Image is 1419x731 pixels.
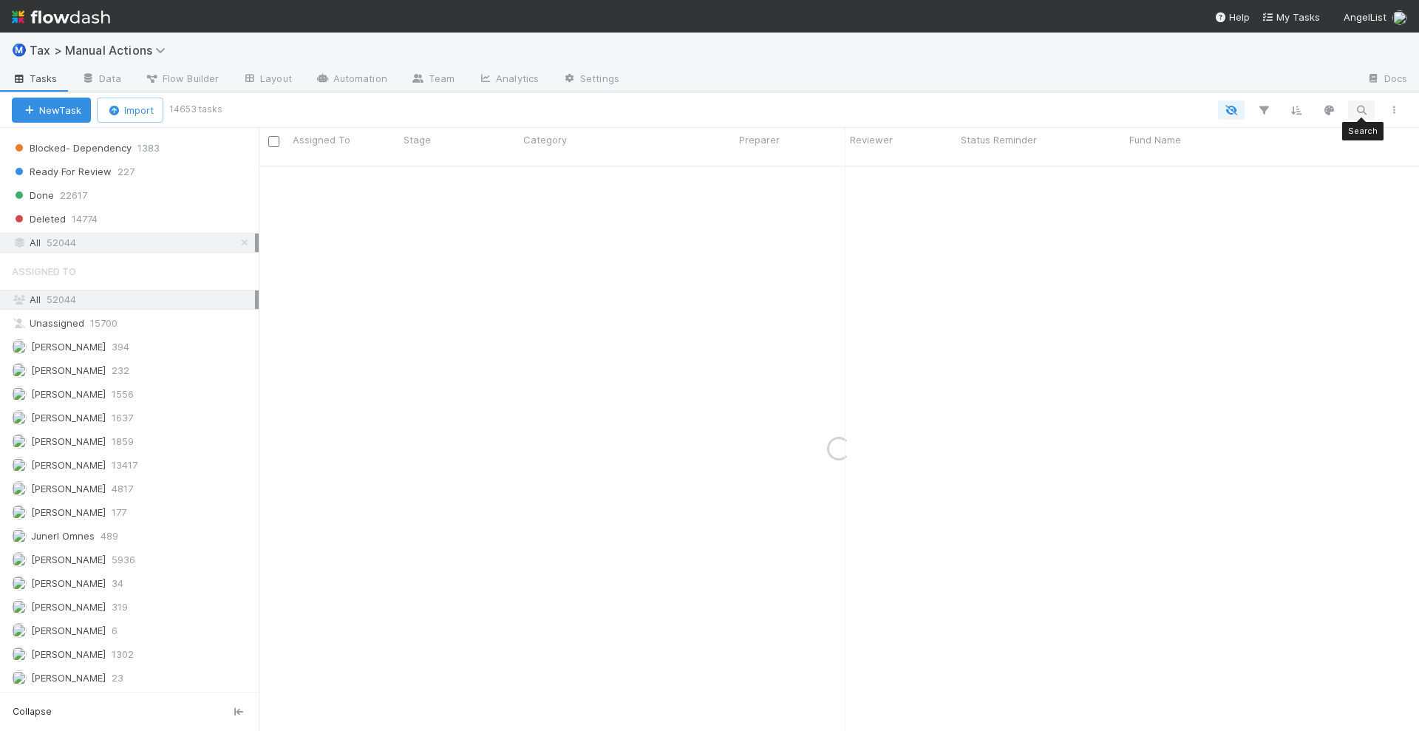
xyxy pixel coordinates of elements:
span: 4817 [112,480,133,498]
span: 5936 [112,551,135,569]
span: Reviewer [850,132,893,147]
img: avatar_7d33b4c2-6dd7-4bf3-9761-6f087fa0f5c6.png [12,623,27,638]
span: Collapse [13,705,52,718]
div: Unassigned [12,314,255,333]
img: avatar_cfa6ccaa-c7d9-46b3-b608-2ec56ecf97ad.png [12,410,27,425]
span: 52044 [47,293,76,305]
span: 23 [112,669,123,687]
span: [PERSON_NAME] [31,388,106,400]
small: 14653 tasks [169,103,222,116]
span: Deleted [12,210,66,228]
img: avatar_c8e523dd-415a-4cf0-87a3-4b787501e7b6.png [12,505,27,520]
span: 394 [112,338,129,356]
a: Layout [231,68,304,92]
img: avatar_37569647-1c78-4889-accf-88c08d42a236.png [12,647,27,662]
span: 1859 [112,432,134,451]
span: AngelList [1344,11,1386,23]
span: 1556 [112,385,134,404]
span: [PERSON_NAME] [31,672,106,684]
span: Category [523,132,567,147]
span: 227 [118,163,135,181]
span: 489 [101,527,118,545]
span: Flow Builder [145,71,219,86]
span: [PERSON_NAME] [31,435,106,447]
span: Ⓜ️ [12,44,27,56]
span: 6 [112,622,118,640]
span: 1383 [137,139,160,157]
span: Tax > Manual Actions [30,43,173,58]
span: 1637 [112,409,133,427]
a: Settings [551,68,631,92]
span: [PERSON_NAME] [31,648,106,660]
span: 319 [112,598,128,616]
div: All [12,234,255,252]
div: Help [1214,10,1250,24]
img: avatar_5106bb14-94e9-4897-80de-6ae81081f36d.png [12,576,27,591]
span: Fund Name [1129,132,1181,147]
img: avatar_e41e7ae5-e7d9-4d8d-9f56-31b0d7a2f4fd.png [12,434,27,449]
span: [PERSON_NAME] [31,341,106,353]
span: Tasks [12,71,58,86]
span: 232 [112,361,129,380]
span: [PERSON_NAME] [31,412,106,424]
span: 14774 [72,210,98,228]
a: Flow Builder [133,68,231,92]
span: Ready For Review [12,163,112,181]
span: 177 [112,503,126,522]
span: 22617 [60,186,87,205]
a: Docs [1355,68,1419,92]
span: Junerl Omnes [31,530,95,542]
img: avatar_55a2f090-1307-4765-93b4-f04da16234ba.png [12,339,27,354]
span: Blocked- Dependency [12,139,132,157]
span: 34 [112,574,123,593]
span: 15700 [90,314,118,333]
img: logo-inverted-e16ddd16eac7371096b0.svg [12,4,110,30]
span: 52044 [47,234,76,252]
a: Analytics [466,68,551,92]
input: Toggle All Rows Selected [268,136,279,147]
button: Import [97,98,163,123]
span: Done [12,186,54,205]
a: Data [69,68,133,92]
span: [PERSON_NAME] [31,364,106,376]
img: avatar_711f55b7-5a46-40da-996f-bc93b6b86381.png [12,481,27,496]
span: 1302 [112,645,134,664]
span: My Tasks [1262,11,1320,23]
span: Assigned To [293,132,350,147]
span: Preparer [739,132,780,147]
button: NewTask [12,98,91,123]
span: Assigned To [12,256,76,286]
img: avatar_66854b90-094e-431f-b713-6ac88429a2b8.png [12,552,27,567]
img: avatar_45ea4894-10ca-450f-982d-dabe3bd75b0b.png [12,363,27,378]
span: [PERSON_NAME] [31,554,106,565]
img: avatar_d45d11ee-0024-4901-936f-9df0a9cc3b4e.png [12,458,27,472]
a: My Tasks [1262,10,1320,24]
span: Stage [404,132,431,147]
img: avatar_04ed6c9e-3b93-401c-8c3a-8fad1b1fc72c.png [12,387,27,401]
img: avatar_de77a991-7322-4664-a63d-98ba485ee9e0.png [12,528,27,543]
a: Automation [304,68,399,92]
span: [PERSON_NAME] [31,506,106,518]
span: [PERSON_NAME] [31,601,106,613]
img: avatar_85833754-9fc2-4f19-a44b-7938606ee299.png [12,599,27,614]
img: avatar_cc3a00d7-dd5c-4a2f-8d58-dd6545b20c0d.png [12,670,27,685]
img: avatar_cc3a00d7-dd5c-4a2f-8d58-dd6545b20c0d.png [1392,10,1407,25]
a: Team [399,68,466,92]
div: All [12,290,255,309]
span: [PERSON_NAME] [31,577,106,589]
span: 13417 [112,456,137,475]
span: Status Reminder [961,132,1037,147]
span: [PERSON_NAME] [31,483,106,494]
span: [PERSON_NAME] [31,459,106,471]
span: [PERSON_NAME] [31,625,106,636]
